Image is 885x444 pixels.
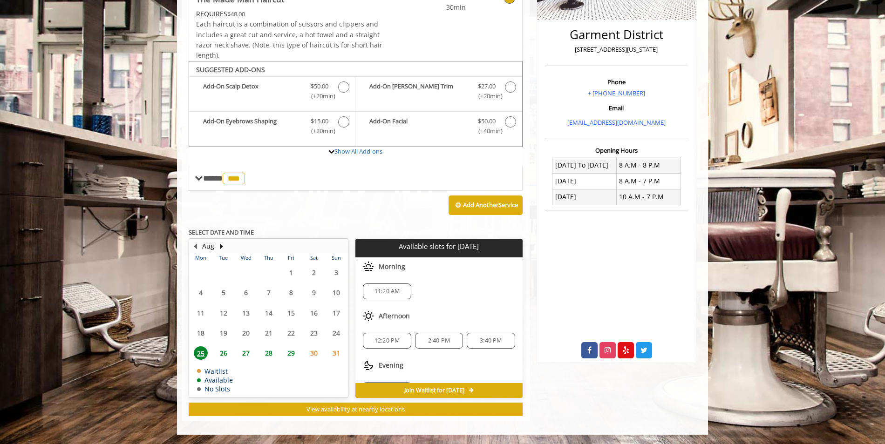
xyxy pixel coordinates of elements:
[190,343,212,363] td: Select day25
[189,403,523,416] button: View availability at nearby locations
[428,337,450,344] span: 2:40 PM
[257,343,279,363] td: Select day28
[190,253,212,262] th: Mon
[197,368,233,375] td: Waitlist
[478,81,496,91] span: $27.00
[463,201,518,209] b: Add Another Service
[404,387,464,394] span: Join Waitlist for [DATE]
[194,81,350,103] label: Add-On Scalp Detox
[374,288,400,295] span: 11:20 AM
[196,20,382,60] span: Each haircut is a combination of scissors and clippers and includes a great cut and service, a ho...
[478,116,496,126] span: $50.00
[306,126,334,136] span: (+20min )
[191,241,199,251] button: Previous Month
[360,81,517,103] label: Add-On Beard Trim
[547,45,686,54] p: [STREET_ADDRESS][US_STATE]
[212,343,234,363] td: Select day26
[360,116,517,138] label: Add-On Facial
[473,126,500,136] span: (+40min )
[545,147,688,154] h3: Opening Hours
[196,65,265,74] b: SUGGESTED ADD-ONS
[363,283,411,299] div: 11:20 AM
[196,9,227,18] span: This service needs some Advance to be paid before we block your appointment
[616,173,681,189] td: 8 A.M - 7 P.M
[235,343,257,363] td: Select day27
[325,253,348,262] th: Sun
[374,337,400,344] span: 12:20 PM
[329,346,343,360] span: 31
[473,91,500,101] span: (+20min )
[189,228,254,236] b: SELECT DATE AND TIME
[284,346,298,360] span: 29
[363,261,374,272] img: morning slots
[552,157,617,173] td: [DATE] To [DATE]
[363,310,374,322] img: afternoon slots
[369,116,468,136] b: Add-On Facial
[363,333,411,349] div: 12:20 PM
[280,343,302,363] td: Select day29
[262,346,276,360] span: 28
[467,333,515,349] div: 3:40 PM
[379,312,410,320] span: Afternoon
[203,116,301,136] b: Add-On Eyebrows Shaping
[197,377,233,383] td: Available
[616,189,681,205] td: 10 A.M - 7 P.M
[302,343,325,363] td: Select day30
[311,116,328,126] span: $15.00
[552,173,617,189] td: [DATE]
[203,81,301,101] b: Add-On Scalp Detox
[306,405,405,413] span: View availability at nearby locations
[212,253,234,262] th: Tue
[194,346,208,360] span: 25
[202,241,214,251] button: Aug
[379,263,405,270] span: Morning
[415,333,463,349] div: 2:40 PM
[302,253,325,262] th: Sat
[325,343,348,363] td: Select day31
[235,253,257,262] th: Wed
[334,147,382,155] a: Show All Add-ons
[588,89,645,97] a: + [PHONE_NUMBER]
[363,360,374,371] img: evening slots
[197,385,233,392] td: No Slots
[218,241,225,251] button: Next Month
[547,79,686,85] h3: Phone
[257,253,279,262] th: Thu
[194,116,350,138] label: Add-On Eyebrows Shaping
[311,81,328,91] span: $50.00
[567,118,666,127] a: [EMAIL_ADDRESS][DOMAIN_NAME]
[189,61,523,148] div: The Made Man Haircut Add-onS
[379,362,403,369] span: Evening
[547,105,686,111] h3: Email
[196,9,383,19] div: $48.00
[369,81,468,101] b: Add-On [PERSON_NAME] Trim
[616,157,681,173] td: 8 A.M - 8 P.M
[307,346,321,360] span: 30
[411,2,466,13] span: 30min
[359,242,518,250] p: Available slots for [DATE]
[449,195,523,215] button: Add AnotherService
[239,346,253,360] span: 27
[306,91,334,101] span: (+20min )
[552,189,617,205] td: [DATE]
[547,28,686,41] h2: Garment District
[363,382,411,398] div: 7:10 PM
[280,253,302,262] th: Fri
[217,346,231,360] span: 26
[480,337,502,344] span: 3:40 PM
